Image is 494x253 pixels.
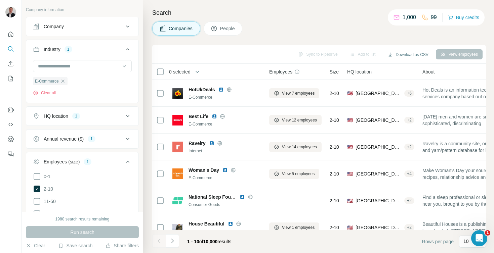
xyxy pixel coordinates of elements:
[356,170,402,177] span: [GEOGRAPHIC_DATA], [US_STATE]
[330,144,339,150] span: 2-10
[5,43,16,55] button: Search
[269,198,271,203] span: -
[35,78,59,84] span: E-Commerce
[88,136,95,142] div: 1
[209,141,214,146] img: LinkedIn logo
[44,23,64,30] div: Company
[330,117,339,123] span: 2-10
[5,58,16,70] button: Enrich CSV
[189,175,261,181] div: E-Commerce
[152,8,486,17] h4: Search
[330,224,339,231] span: 2-10
[5,7,16,17] img: Avatar
[172,88,183,99] img: Logo of HotUkDeals
[72,113,80,119] div: 1
[169,68,191,75] span: 0 selected
[189,86,215,93] span: HotUkDeals
[41,198,56,205] span: 11-50
[356,90,402,97] span: [GEOGRAPHIC_DATA], [US_STATE]
[172,115,183,125] img: Logo of Best Life
[228,221,233,226] img: LinkedIn logo
[5,28,16,40] button: Quick start
[330,90,339,97] span: 2-10
[330,68,339,75] span: Size
[5,72,16,85] button: My lists
[282,171,315,177] span: View 5 employees
[189,94,261,100] div: E-Commerce
[330,197,339,204] span: 2-10
[41,173,50,180] span: 0-1
[356,117,402,123] span: [GEOGRAPHIC_DATA], [US_STATE]
[448,13,479,22] button: Buy credits
[44,113,68,119] div: HQ location
[269,88,319,98] button: View 7 employees
[26,242,45,249] button: Clear
[5,133,16,145] button: Dashboard
[218,87,224,92] img: LinkedIn logo
[172,168,183,179] img: Logo of Woman's Day
[404,198,414,204] div: + 2
[431,13,437,21] p: 99
[269,222,319,233] button: View 1 employees
[187,239,232,244] span: results
[26,18,138,35] button: Company
[347,68,372,75] span: HQ location
[269,115,322,125] button: View 12 employees
[347,117,353,123] span: 🇺🇸
[212,114,217,119] img: LinkedIn logo
[347,170,353,177] span: 🇺🇸
[189,148,261,154] div: Internet
[26,7,139,13] p: Company information
[463,238,469,245] p: 10
[383,50,433,60] button: Download as CSV
[282,144,317,150] span: View 14 employees
[404,171,414,177] div: + 4
[189,220,224,227] span: House Beautiful
[347,224,353,231] span: 🇺🇸
[404,117,414,123] div: + 2
[282,224,315,231] span: View 1 employees
[330,170,339,177] span: 2-10
[485,230,490,236] span: 1
[422,68,435,75] span: About
[282,90,315,96] span: View 7 employees
[404,90,414,96] div: + 6
[55,216,110,222] div: 1980 search results remaining
[5,104,16,116] button: Use Surfe on LinkedIn
[189,194,248,200] span: National Sleep Foundation
[240,194,245,200] img: LinkedIn logo
[41,210,58,217] span: 51-200
[189,113,208,120] span: Best Life
[403,13,416,21] p: 1,000
[44,136,84,142] div: Annual revenue ($)
[172,222,183,233] img: Logo of House Beautiful
[347,90,353,97] span: 🇺🇸
[189,167,219,173] span: Woman's Day
[5,148,16,160] button: Feedback
[44,46,60,53] div: Industry
[269,142,322,152] button: View 14 employees
[269,169,319,179] button: View 5 employees
[169,25,193,32] span: Companies
[172,195,183,206] img: Logo of National Sleep Foundation
[282,117,317,123] span: View 12 employees
[222,167,228,173] img: LinkedIn logo
[220,25,236,32] span: People
[41,186,53,192] span: 2-10
[404,224,414,231] div: + 2
[356,197,402,204] span: [GEOGRAPHIC_DATA], [US_STATE]
[189,229,261,235] div: Home Decor
[471,230,487,246] iframe: Intercom live chat
[58,242,92,249] button: Save search
[5,118,16,131] button: Use Surfe API
[347,144,353,150] span: 🇺🇸
[33,90,56,96] button: Clear all
[172,142,183,152] img: Logo of Ravelry
[199,239,203,244] span: of
[187,239,199,244] span: 1 - 10
[347,197,353,204] span: 🇺🇸
[44,158,80,165] div: Employees (size)
[189,121,261,127] div: E-Commerce
[65,46,72,52] div: 1
[166,234,179,248] button: Navigate to next page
